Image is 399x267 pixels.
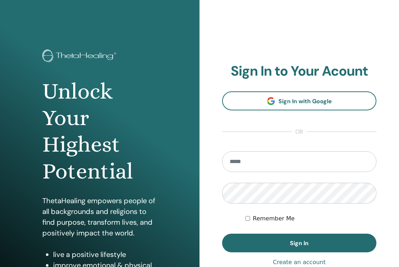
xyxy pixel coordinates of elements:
[222,63,376,80] h2: Sign In to Your Acount
[53,249,158,260] li: live a positive lifestyle
[273,258,325,267] a: Create an account
[42,78,158,185] h1: Unlock Your Highest Potential
[292,128,307,136] span: or
[222,91,376,110] a: Sign In with Google
[222,234,376,252] button: Sign In
[290,239,309,247] span: Sign In
[42,195,158,238] p: ThetaHealing empowers people of all backgrounds and religions to find purpose, transform lives, a...
[245,214,377,223] div: Keep me authenticated indefinitely or until I manually logout
[253,214,295,223] label: Remember Me
[278,97,332,105] span: Sign In with Google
